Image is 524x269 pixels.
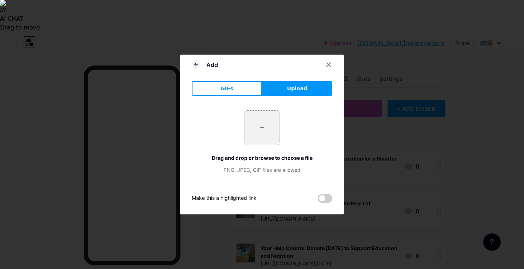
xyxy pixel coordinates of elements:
[192,154,332,162] div: Drag and drop or browse to choose a file
[12,19,17,25] img: website_grey.svg
[262,81,332,96] button: Upload
[192,194,257,203] div: Make this a highlighted link
[72,42,78,48] img: tab_keywords_by_traffic_grey.svg
[12,12,17,17] img: logo_orange.svg
[221,85,233,92] span: GIFs
[80,43,123,48] div: Keywords by Traffic
[20,12,36,17] div: v 4.0.24
[192,166,332,174] div: PNG, JPEG, GIF files are allowed
[287,85,307,92] span: Upload
[19,19,80,25] div: Domain: [DOMAIN_NAME]
[206,60,218,69] div: Add
[28,43,65,48] div: Domain Overview
[192,81,262,96] button: GIFs
[20,42,25,48] img: tab_domain_overview_orange.svg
